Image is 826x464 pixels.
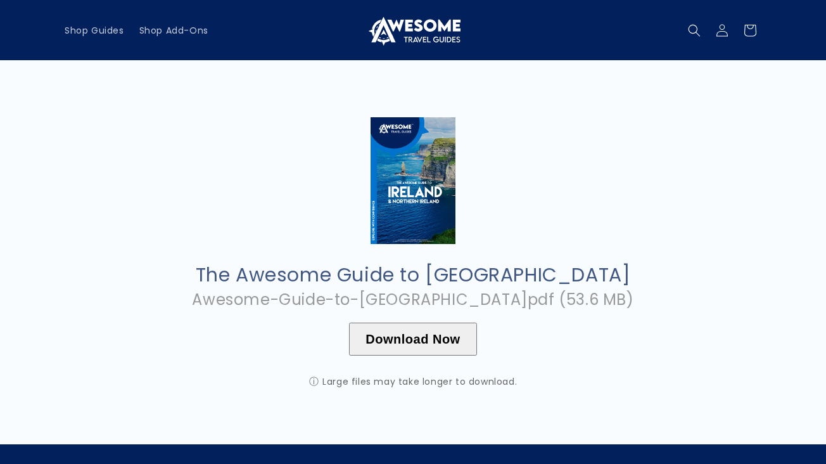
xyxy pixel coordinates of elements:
[309,376,319,387] span: ⓘ
[65,25,124,36] span: Shop Guides
[365,15,461,46] img: Awesome Travel Guides
[139,25,208,36] span: Shop Add-Ons
[371,117,455,244] img: Cover_Large_-_Ireland.jpg
[349,323,476,356] button: Download Now
[132,17,216,44] a: Shop Add-Ons
[286,376,540,387] div: Large files may take longer to download.
[680,16,708,44] summary: Search
[57,17,132,44] a: Shop Guides
[361,10,466,50] a: Awesome Travel Guides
